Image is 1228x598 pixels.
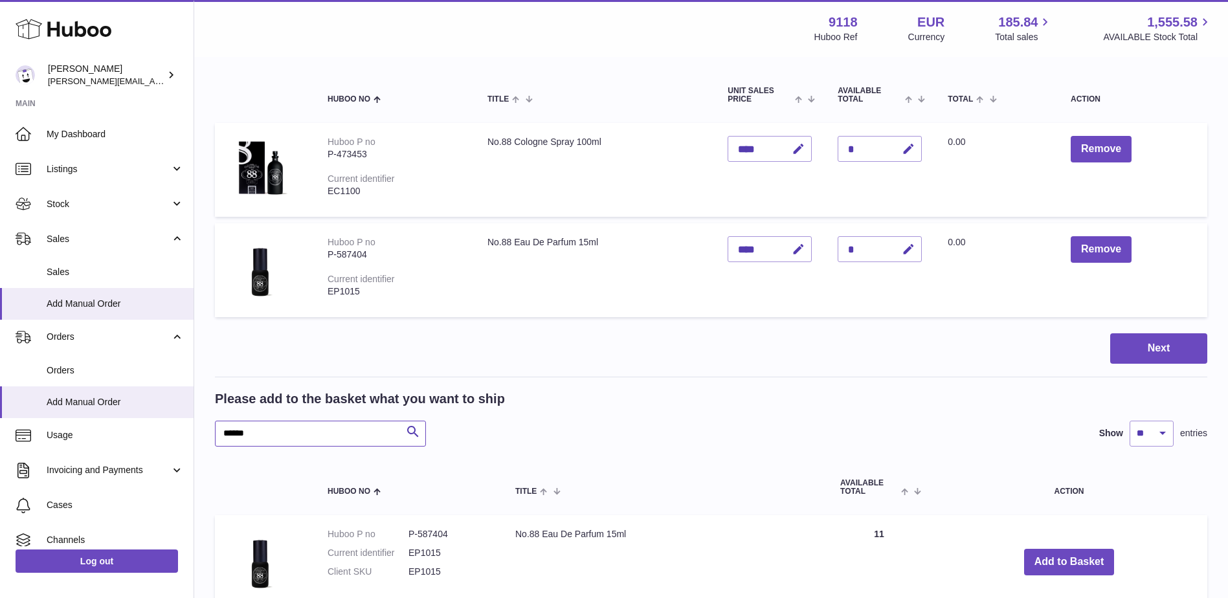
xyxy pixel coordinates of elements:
[728,87,792,104] span: Unit Sales Price
[328,249,462,261] div: P-587404
[948,137,965,147] span: 0.00
[515,487,537,496] span: Title
[328,173,395,184] div: Current identifier
[47,198,170,210] span: Stock
[328,566,408,578] dt: Client SKU
[47,266,184,278] span: Sales
[47,464,170,476] span: Invoicing and Payments
[47,233,170,245] span: Sales
[948,237,965,247] span: 0.00
[1147,14,1198,31] span: 1,555.58
[838,87,902,104] span: AVAILABLE Total
[998,14,1038,31] span: 185.84
[47,499,184,511] span: Cases
[408,528,489,540] dd: P-587404
[1071,136,1132,162] button: Remove
[1024,549,1115,575] button: Add to Basket
[328,285,462,298] div: EP1015
[328,487,370,496] span: Huboo no
[829,14,858,31] strong: 9118
[917,14,944,31] strong: EUR
[47,534,184,546] span: Channels
[408,547,489,559] dd: EP1015
[47,396,184,408] span: Add Manual Order
[48,63,164,87] div: [PERSON_NAME]
[328,95,370,104] span: Huboo no
[47,163,170,175] span: Listings
[328,148,462,161] div: P-473453
[931,466,1207,509] th: Action
[328,137,375,147] div: Huboo P no
[328,528,408,540] dt: Huboo P no
[48,76,329,86] span: [PERSON_NAME][EMAIL_ADDRESS][PERSON_NAME][DOMAIN_NAME]
[16,65,35,85] img: freddie.sawkins@czechandspeake.com
[47,298,184,310] span: Add Manual Order
[840,479,898,496] span: AVAILABLE Total
[1103,14,1212,43] a: 1,555.58 AVAILABLE Stock Total
[1071,236,1132,263] button: Remove
[47,128,184,140] span: My Dashboard
[474,123,715,217] td: No.88 Cologne Spray 100ml
[328,237,375,247] div: Huboo P no
[1180,427,1207,439] span: entries
[215,390,505,408] h2: Please add to the basket what you want to ship
[908,31,945,43] div: Currency
[328,185,462,197] div: EC1100
[408,566,489,578] dd: EP1015
[814,31,858,43] div: Huboo Ref
[328,274,395,284] div: Current identifier
[995,14,1053,43] a: 185.84 Total sales
[228,528,293,593] img: No.88 Eau De Parfum 15ml
[228,236,293,301] img: No.88 Eau De Parfum 15ml
[47,429,184,441] span: Usage
[16,549,178,573] a: Log out
[474,223,715,317] td: No.88 Eau De Parfum 15ml
[228,136,293,201] img: No.88 Cologne Spray 100ml
[487,95,509,104] span: Title
[1103,31,1212,43] span: AVAILABLE Stock Total
[948,95,973,104] span: Total
[995,31,1053,43] span: Total sales
[47,331,170,343] span: Orders
[1099,427,1123,439] label: Show
[328,547,408,559] dt: Current identifier
[1071,95,1194,104] div: Action
[1110,333,1207,364] button: Next
[47,364,184,377] span: Orders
